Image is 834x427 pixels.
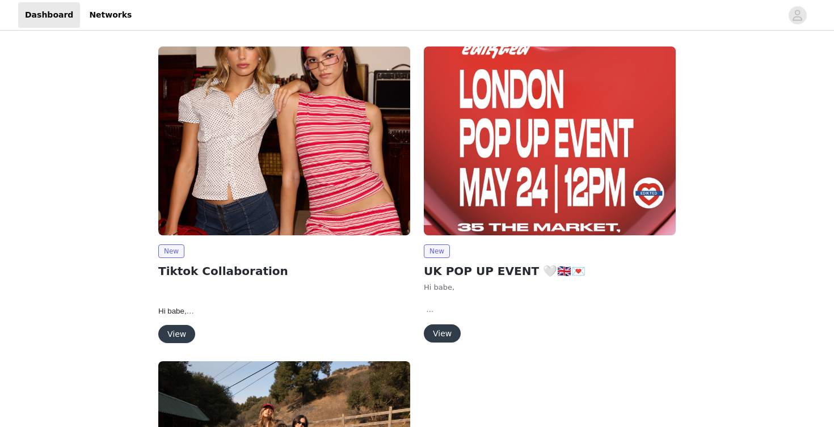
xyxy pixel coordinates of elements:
button: View [158,325,195,343]
p: Hi babe, [424,282,676,293]
a: Dashboard [18,2,80,28]
span: Hi babe, [158,307,194,315]
h2: Tiktok Collaboration [158,263,410,280]
span: New [158,244,184,258]
span: New [424,244,450,258]
button: View [424,324,461,343]
a: Networks [82,2,138,28]
img: Edikted [424,46,676,235]
a: View [158,330,195,339]
h2: UK POP UP EVENT 🤍🇬🇧💌 [424,263,676,280]
a: View [424,329,461,338]
div: avatar [792,6,803,24]
img: Edikted [158,46,410,235]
